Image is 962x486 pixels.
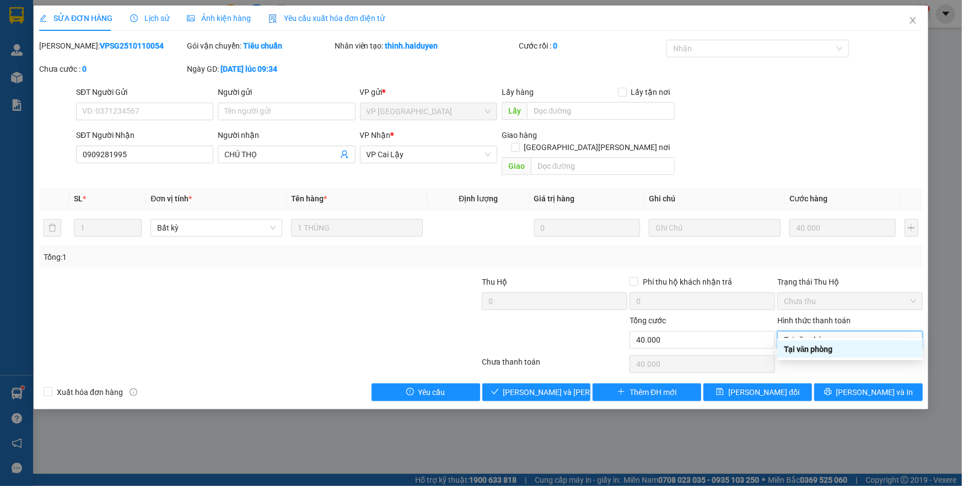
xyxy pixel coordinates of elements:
[703,383,812,401] button: save[PERSON_NAME] đổi
[335,40,517,52] div: Nhân viên tạo:
[360,131,391,140] span: VP Nhận
[39,40,185,52] div: [PERSON_NAME]:
[151,194,192,203] span: Đơn vị tính
[82,65,87,73] b: 0
[74,194,83,203] span: SL
[777,276,923,288] div: Trạng thái Thu Hộ
[157,220,276,236] span: Bất kỳ
[824,388,832,397] span: printer
[502,157,531,175] span: Giao
[418,386,445,398] span: Yêu cầu
[627,86,675,98] span: Lấy tận nơi
[367,103,491,120] span: VP Sài Gòn
[630,316,666,325] span: Tổng cước
[777,316,851,325] label: Hình thức thanh toán
[268,14,385,23] span: Yêu cầu xuất hóa đơn điện tử
[44,219,61,237] button: delete
[728,386,799,398] span: [PERSON_NAME] đổi
[481,356,629,375] div: Chưa thanh toán
[291,194,327,203] span: Tên hàng
[52,386,127,398] span: Xuất hóa đơn hàng
[482,383,591,401] button: check[PERSON_NAME] và [PERSON_NAME] hàng
[406,388,414,397] span: exclamation-circle
[187,14,251,23] span: Ảnh kiện hàng
[644,188,785,210] th: Ghi chú
[360,86,497,98] div: VP gửi
[44,251,372,263] div: Tổng: 1
[218,86,355,98] div: Người gửi
[187,14,195,22] span: picture
[503,386,652,398] span: [PERSON_NAME] và [PERSON_NAME] hàng
[593,383,701,401] button: plusThêm ĐH mới
[909,16,917,25] span: close
[784,293,916,309] span: Chưa thu
[491,388,499,397] span: check
[130,14,169,23] span: Lịch sử
[531,157,675,175] input: Dọc đường
[218,129,355,141] div: Người nhận
[502,88,534,97] span: Lấy hàng
[243,41,282,50] b: Tiêu chuẩn
[291,219,423,237] input: VD: Bàn, Ghế
[100,41,164,50] b: VPSG2510110054
[789,194,827,203] span: Cước hàng
[502,102,527,120] span: Lấy
[76,129,213,141] div: SĐT Người Nhận
[385,41,438,50] b: thinh.haiduyen
[520,141,675,153] span: [GEOGRAPHIC_DATA][PERSON_NAME] nơi
[534,219,641,237] input: 0
[784,332,916,348] span: Tại văn phòng
[39,63,185,75] div: Chưa cước :
[617,388,625,397] span: plus
[836,386,913,398] span: [PERSON_NAME] và In
[39,14,47,22] span: edit
[482,277,507,286] span: Thu Hộ
[905,219,918,237] button: plus
[340,150,349,159] span: user-add
[268,14,277,23] img: icon
[534,194,575,203] span: Giá trị hàng
[519,40,664,52] div: Cước rồi :
[814,383,923,401] button: printer[PERSON_NAME] và In
[459,194,498,203] span: Định lượng
[638,276,737,288] span: Phí thu hộ khách nhận trả
[897,6,928,36] button: Close
[187,40,332,52] div: Gói vận chuyển:
[367,146,491,163] span: VP Cai Lậy
[553,41,557,50] b: 0
[502,131,537,140] span: Giao hàng
[130,14,138,22] span: clock-circle
[39,14,112,23] span: SỬA ĐƠN HÀNG
[130,388,137,396] span: info-circle
[221,65,277,73] b: [DATE] lúc 09:34
[187,63,332,75] div: Ngày GD:
[527,102,675,120] input: Dọc đường
[789,219,896,237] input: 0
[630,386,676,398] span: Thêm ĐH mới
[716,388,724,397] span: save
[649,219,781,237] input: Ghi Chú
[76,86,213,98] div: SĐT Người Gửi
[372,383,480,401] button: exclamation-circleYêu cầu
